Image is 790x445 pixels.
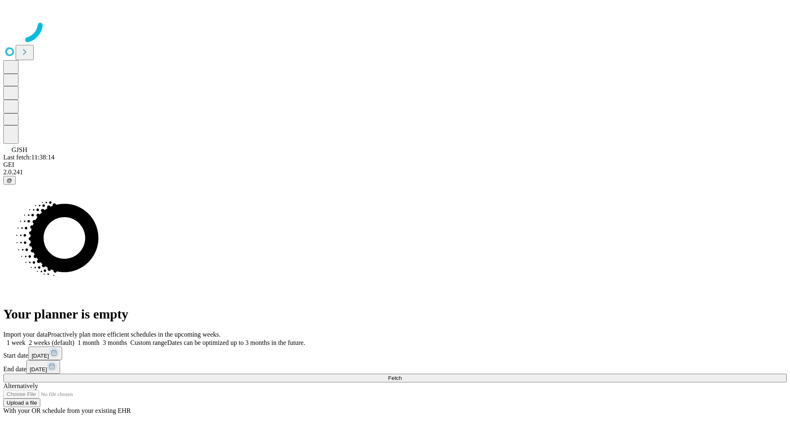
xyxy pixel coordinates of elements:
[12,146,27,153] span: GJSH
[7,177,12,183] span: @
[3,374,787,382] button: Fetch
[3,154,54,161] span: Last fetch: 11:38:14
[3,407,131,414] span: With your OR schedule from your existing EHR
[30,366,47,372] span: [DATE]
[32,353,49,359] span: [DATE]
[3,331,48,338] span: Import your data
[388,375,402,381] span: Fetch
[3,382,38,389] span: Alternatively
[3,169,787,176] div: 2.0.241
[48,331,221,338] span: Proactively plan more efficient schedules in the upcoming weeks.
[28,347,62,360] button: [DATE]
[29,339,74,346] span: 2 weeks (default)
[3,398,40,407] button: Upload a file
[26,360,60,374] button: [DATE]
[78,339,100,346] span: 1 month
[103,339,127,346] span: 3 months
[167,339,305,346] span: Dates can be optimized up to 3 months in the future.
[3,307,787,322] h1: Your planner is empty
[7,339,26,346] span: 1 week
[3,360,787,374] div: End date
[3,161,787,169] div: GEI
[3,176,16,185] button: @
[3,347,787,360] div: Start date
[130,339,167,346] span: Custom range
